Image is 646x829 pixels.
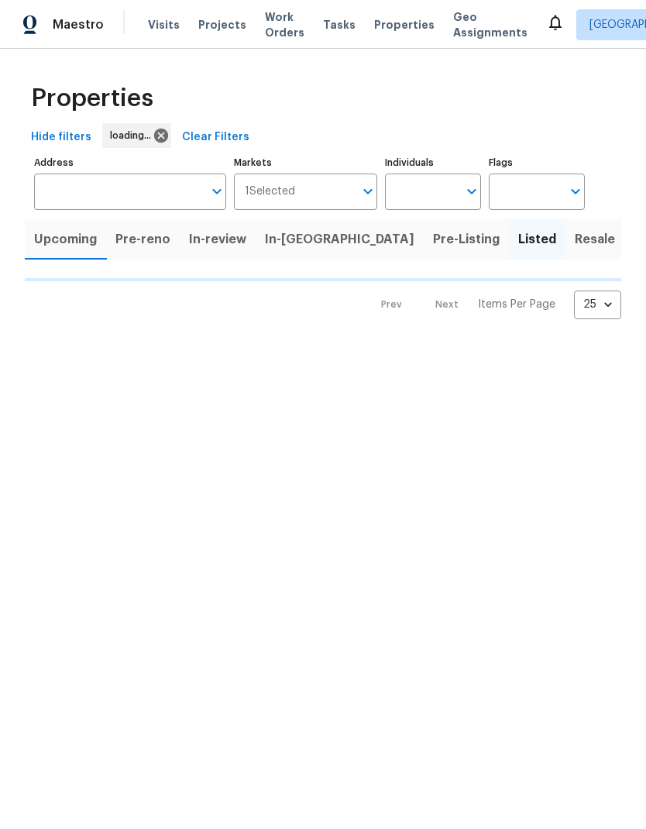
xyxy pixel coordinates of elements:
span: In-review [189,229,246,250]
nav: Pagination Navigation [366,291,621,319]
span: Clear Filters [182,128,249,147]
span: Work Orders [265,9,304,40]
span: loading... [110,128,157,143]
button: Clear Filters [176,123,256,152]
span: Tasks [323,19,356,30]
label: Flags [489,158,585,167]
div: loading... [102,123,171,148]
p: Items Per Page [478,297,555,312]
span: Upcoming [34,229,97,250]
button: Open [357,181,379,202]
label: Address [34,158,226,167]
span: Geo Assignments [453,9,527,40]
span: Listed [518,229,556,250]
span: In-[GEOGRAPHIC_DATA] [265,229,414,250]
span: Pre-reno [115,229,170,250]
span: 1 Selected [245,185,295,198]
button: Open [565,181,586,202]
button: Open [461,181,483,202]
span: Properties [374,17,435,33]
span: Resale [575,229,615,250]
button: Hide filters [25,123,98,152]
div: 25 [574,284,621,325]
label: Markets [234,158,378,167]
span: Projects [198,17,246,33]
label: Individuals [385,158,481,167]
span: Hide filters [31,128,91,147]
button: Open [206,181,228,202]
span: Properties [31,91,153,106]
span: Visits [148,17,180,33]
span: Maestro [53,17,104,33]
span: Pre-Listing [433,229,500,250]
